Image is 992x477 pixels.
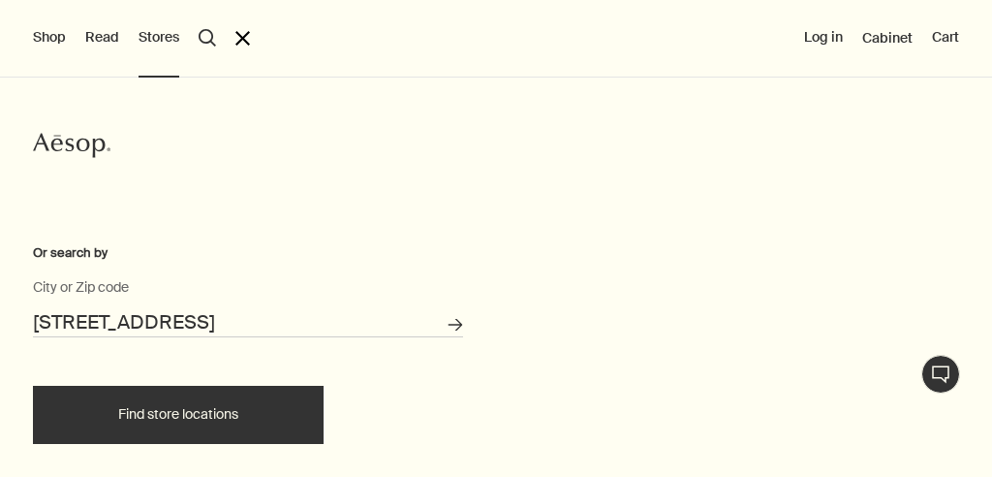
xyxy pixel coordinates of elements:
svg: Aesop [33,131,110,160]
button: Shop [33,28,66,48]
button: Read [85,28,119,48]
a: Cabinet [862,29,913,47]
button: Find store locations [33,386,324,444]
button: Stores [139,28,179,48]
a: Aesop [33,131,110,165]
button: Cart [932,28,959,48]
button: Open search [199,29,216,47]
button: Close the Menu [235,31,250,46]
div: Or search by [33,242,463,264]
button: Log in [804,28,843,48]
button: Live Assistance [921,355,960,394]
